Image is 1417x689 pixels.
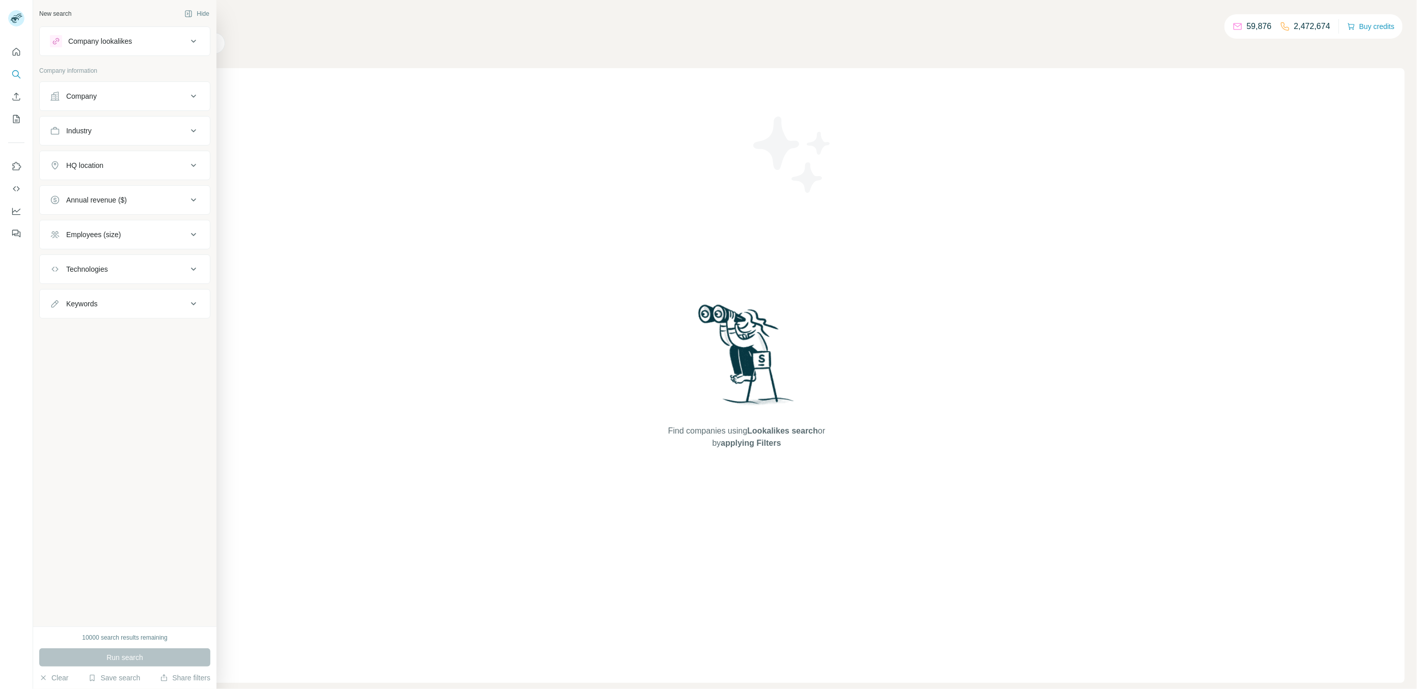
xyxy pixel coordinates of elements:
button: Keywords [40,292,210,316]
button: HQ location [40,153,210,178]
img: Surfe Illustration - Stars [747,109,838,200]
button: Company lookalikes [40,29,210,53]
span: Lookalikes search [747,426,818,435]
button: Dashboard [8,202,24,220]
img: Surfe Illustration - Woman searching with binoculars [694,302,800,415]
button: Search [8,65,24,83]
button: My lists [8,110,24,128]
button: Buy credits [1347,19,1395,34]
button: Clear [39,673,68,683]
p: Company information [39,66,210,75]
div: Technologies [66,264,108,274]
h4: Search [89,12,1405,26]
button: Save search [88,673,140,683]
span: Find companies using or by [665,425,828,449]
div: Employees (size) [66,229,121,240]
div: Company [66,91,97,101]
p: 59,876 [1247,20,1272,33]
p: 2,472,674 [1294,20,1330,33]
div: HQ location [66,160,103,170]
button: Use Surfe on LinkedIn [8,157,24,176]
button: Employees (size) [40,222,210,247]
button: Share filters [160,673,210,683]
button: Annual revenue ($) [40,188,210,212]
button: Quick start [8,43,24,61]
div: 10000 search results remaining [82,633,167,642]
div: Annual revenue ($) [66,195,127,205]
button: Industry [40,119,210,143]
div: New search [39,9,71,18]
button: Hide [177,6,216,21]
button: Technologies [40,257,210,281]
div: Keywords [66,299,97,309]
div: Company lookalikes [68,36,132,46]
button: Feedback [8,224,24,243]
div: Industry [66,126,92,136]
button: Use Surfe API [8,180,24,198]
button: Enrich CSV [8,88,24,106]
span: applying Filters [721,439,781,447]
button: Company [40,84,210,108]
